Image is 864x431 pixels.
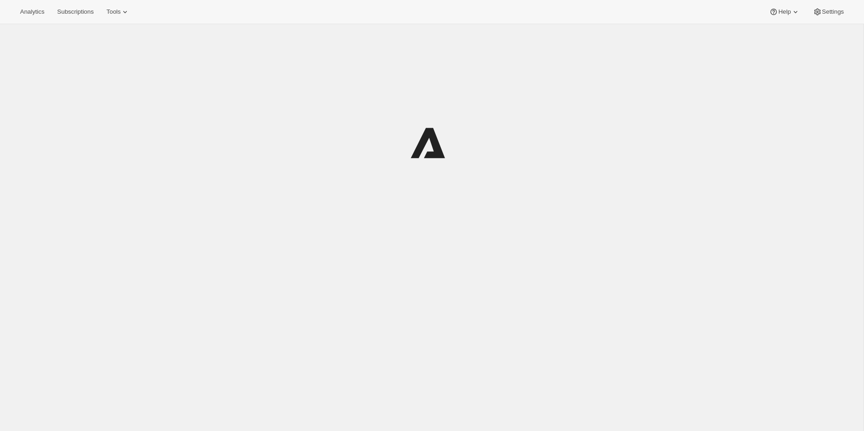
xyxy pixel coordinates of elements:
button: Analytics [15,5,50,18]
span: Help [778,8,791,16]
span: Settings [822,8,844,16]
button: Settings [807,5,849,18]
button: Subscriptions [52,5,99,18]
span: Analytics [20,8,44,16]
button: Help [764,5,805,18]
button: Tools [101,5,135,18]
span: Tools [106,8,120,16]
span: Subscriptions [57,8,94,16]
